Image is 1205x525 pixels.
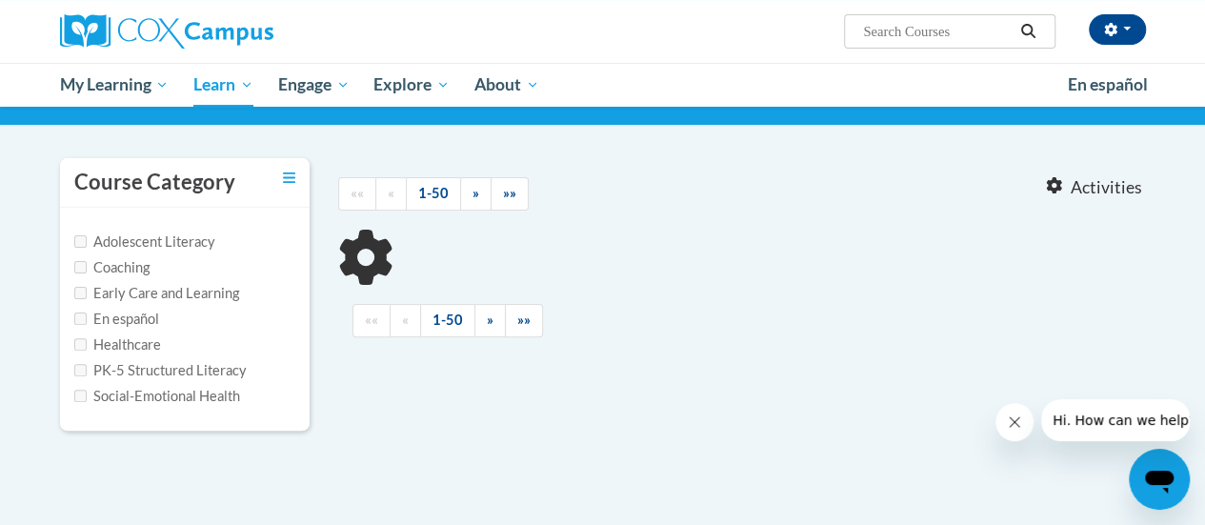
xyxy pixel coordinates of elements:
span: Activities [1071,177,1142,198]
input: Checkbox for Options [74,390,87,402]
div: Main menu [46,63,1160,107]
a: En español [1055,65,1160,105]
a: Previous [390,304,421,337]
label: Early Care and Learning [74,283,239,304]
h3: Course Category [74,168,235,197]
span: «« [351,185,364,201]
a: End [491,177,529,211]
button: Account Settings [1089,14,1146,45]
a: 1-50 [406,177,461,211]
input: Checkbox for Options [74,287,87,299]
a: About [462,63,552,107]
button: Search [1014,20,1042,43]
label: Adolescent Literacy [74,232,215,252]
label: Social-Emotional Health [74,386,240,407]
input: Checkbox for Options [74,313,87,325]
label: En español [74,309,159,330]
input: Checkbox for Options [74,235,87,248]
a: Previous [375,177,407,211]
span: Engage [278,73,350,96]
a: Next [474,304,506,337]
a: 1-50 [420,304,475,337]
a: Begining [338,177,376,211]
input: Checkbox for Options [74,338,87,351]
span: About [474,73,539,96]
iframe: Message from company [1041,399,1190,441]
span: Hi. How can we help? [11,13,154,29]
span: Explore [373,73,450,96]
iframe: Close message [995,403,1034,441]
a: End [505,304,543,337]
input: Checkbox for Options [74,261,87,273]
a: Learn [181,63,266,107]
label: PK-5 Structured Literacy [74,360,247,381]
img: Cox Campus [60,14,273,49]
label: Healthcare [74,334,161,355]
a: Cox Campus [60,14,403,49]
a: Explore [361,63,462,107]
span: My Learning [59,73,169,96]
span: « [402,312,409,328]
span: » [487,312,493,328]
span: »» [503,185,516,201]
label: Coaching [74,257,150,278]
span: »» [517,312,531,328]
iframe: Button to launch messaging window [1129,449,1190,510]
input: Checkbox for Options [74,364,87,376]
span: En español [1068,74,1148,94]
a: Engage [266,63,362,107]
a: Begining [352,304,391,337]
span: » [472,185,479,201]
a: Toggle collapse [283,168,295,189]
span: « [388,185,394,201]
input: Search Courses [861,20,1014,43]
span: Learn [193,73,253,96]
a: My Learning [48,63,182,107]
a: Next [460,177,492,211]
span: «« [365,312,378,328]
